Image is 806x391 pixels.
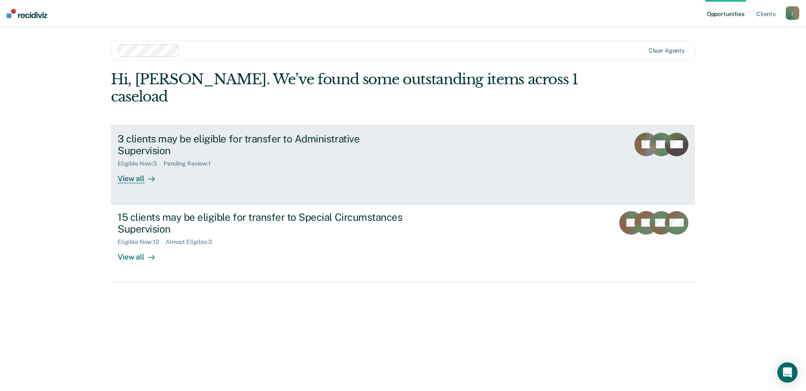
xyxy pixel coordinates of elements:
[118,211,414,236] div: 15 clients may be eligible for transfer to Special Circumstances Supervision
[111,126,695,204] a: 3 clients may be eligible for transfer to Administrative SupervisionEligible Now:3Pending Review:...
[777,362,798,383] div: Open Intercom Messenger
[111,204,695,283] a: 15 clients may be eligible for transfer to Special Circumstances SupervisionEligible Now:12Almost...
[166,238,219,246] div: Almost Eligible : 3
[649,47,685,54] div: Clear agents
[118,160,164,167] div: Eligible Now : 3
[118,238,166,246] div: Eligible Now : 12
[164,160,218,167] div: Pending Review : 1
[118,246,165,262] div: View all
[118,133,414,157] div: 3 clients may be eligible for transfer to Administrative Supervision
[111,71,578,105] div: Hi, [PERSON_NAME]. We’ve found some outstanding items across 1 caseload
[7,9,47,18] img: Recidiviz
[786,6,799,20] button: j
[118,167,165,184] div: View all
